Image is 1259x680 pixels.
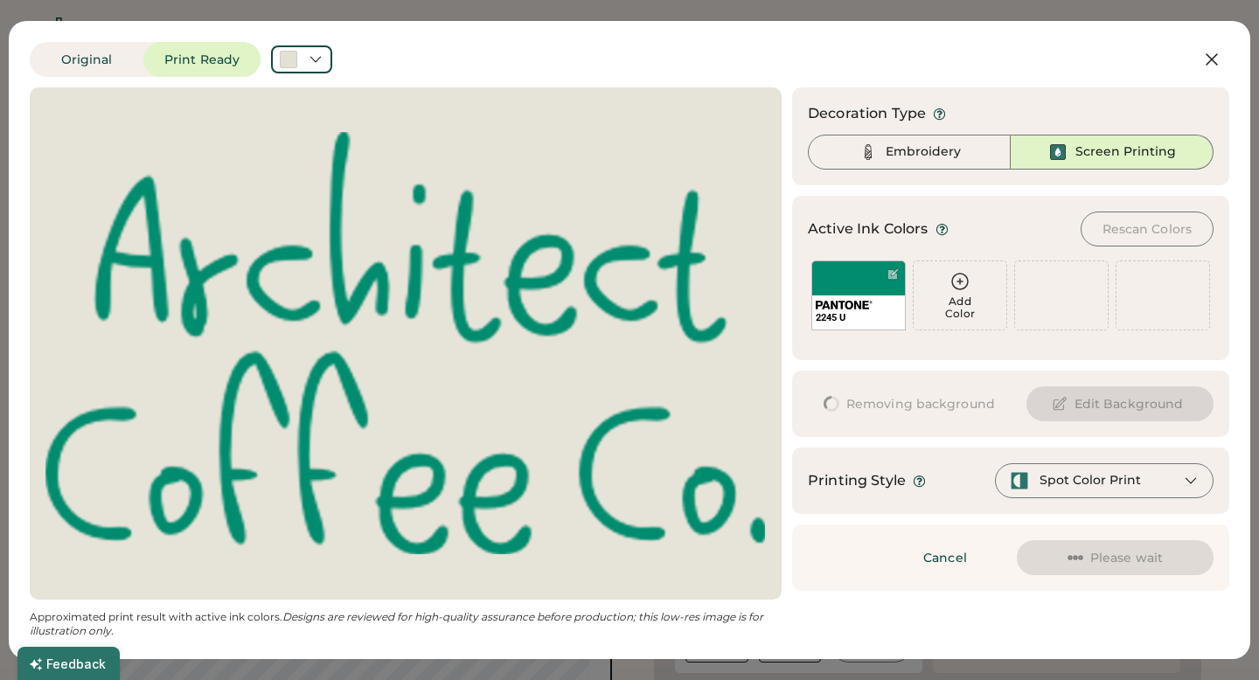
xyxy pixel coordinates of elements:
button: Removing background [808,386,1016,421]
button: Edit Background [1026,386,1214,421]
div: 2245 U [816,311,901,324]
iframe: Front Chat [1176,601,1251,677]
button: Print Ready [143,42,261,77]
div: Decoration Type [808,103,926,124]
button: Please wait [1017,540,1214,575]
div: Spot Color Print [1040,472,1141,489]
div: Add Color [914,295,1006,320]
div: Active Ink Colors [808,219,929,239]
div: Screen Printing [1075,143,1176,161]
div: Embroidery [886,143,961,161]
img: Thread%20-%20Unselected.svg [858,142,879,163]
em: Designs are reviewed for high-quality assurance before production; this low-res image is for illu... [30,610,766,637]
div: Approximated print result with active ink colors. [30,610,782,638]
img: Ink%20-%20Selected.svg [1047,142,1068,163]
img: spot-color-green.svg [1010,471,1029,490]
button: Cancel [884,540,1006,575]
div: Printing Style [808,470,906,491]
button: Original [30,42,143,77]
button: Rescan Colors [1081,212,1214,246]
img: 1024px-Pantone_logo.svg.png [816,301,873,309]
